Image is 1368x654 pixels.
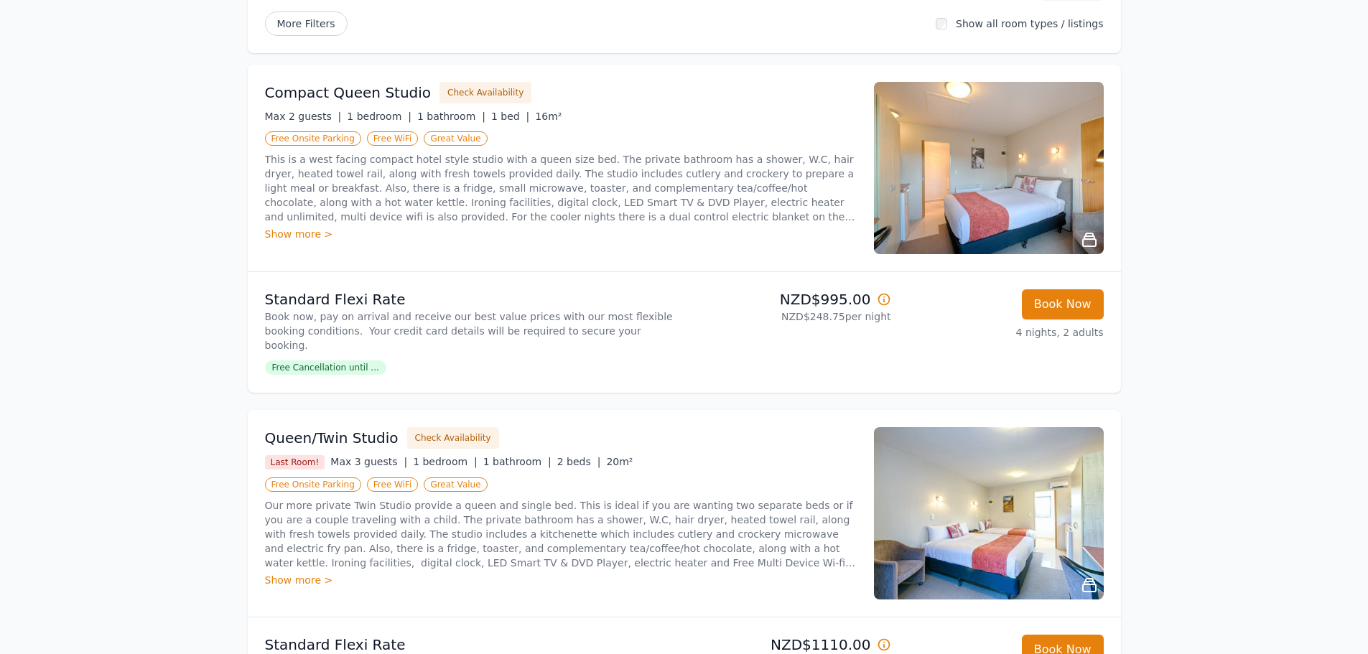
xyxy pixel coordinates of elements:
[265,498,857,570] p: Our more private Twin Studio provide a queen and single bed. This is ideal if you are wanting two...
[367,131,419,146] span: Free WiFi
[265,428,399,448] h3: Queen/Twin Studio
[690,309,891,324] p: NZD$248.75 per night
[535,111,562,122] span: 16m²
[265,11,348,36] span: More Filters
[330,456,407,467] span: Max 3 guests |
[265,573,857,587] div: Show more >
[407,427,499,449] button: Check Availability
[265,309,679,352] p: Book now, pay on arrival and receive our best value prices with our most flexible booking conditi...
[265,477,361,492] span: Free Onsite Parking
[347,111,411,122] span: 1 bedroom |
[1022,289,1104,319] button: Book Now
[903,325,1104,340] p: 4 nights, 2 adults
[265,152,857,224] p: This is a west facing compact hotel style studio with a queen size bed. The private bathroom has ...
[439,82,531,103] button: Check Availability
[606,456,633,467] span: 20m²
[265,111,342,122] span: Max 2 guests |
[557,456,601,467] span: 2 beds |
[265,360,386,375] span: Free Cancellation until ...
[424,477,487,492] span: Great Value
[265,227,857,241] div: Show more >
[265,289,679,309] p: Standard Flexi Rate
[491,111,529,122] span: 1 bed |
[367,477,419,492] span: Free WiFi
[483,456,552,467] span: 1 bathroom |
[424,131,487,146] span: Great Value
[690,289,891,309] p: NZD$995.00
[265,131,361,146] span: Free Onsite Parking
[956,18,1103,29] label: Show all room types / listings
[265,455,325,470] span: Last Room!
[413,456,478,467] span: 1 bedroom |
[417,111,485,122] span: 1 bathroom |
[265,83,432,103] h3: Compact Queen Studio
